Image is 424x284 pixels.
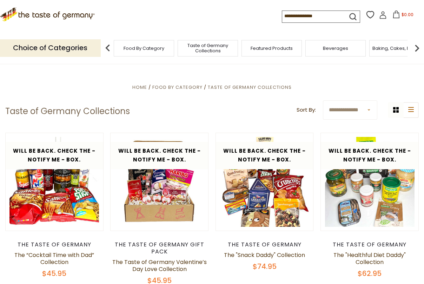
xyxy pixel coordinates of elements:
div: The Taste of Germany [320,241,419,248]
div: The Taste of Germany [216,241,314,248]
a: Home [132,84,147,91]
a: Taste of Germany Collections [180,43,236,53]
img: next arrow [410,41,424,55]
button: $0.00 [388,11,418,21]
a: Taste of Germany Collections [208,84,292,91]
a: The “Cocktail Time with Dad” Collection [14,251,94,266]
h1: Taste of Germany Collections [5,106,130,117]
img: previous arrow [101,41,115,55]
a: Food By Category [124,46,164,51]
a: The "Healthful Diet Daddy" Collection [333,251,406,266]
a: The "Snack Daddy" Collection [224,251,305,259]
a: Featured Products [251,46,293,51]
span: $62.95 [358,269,382,278]
img: The "Snack Daddy" Collection [216,133,313,231]
span: $0.00 [402,12,413,18]
span: $45.95 [42,269,66,278]
div: The Taste of Germany [5,241,104,248]
img: The Taste of Germany Valentine’s Day Love Collection [111,133,208,231]
label: Sort By: [297,106,316,114]
span: $74.95 [253,262,277,271]
img: The “Cocktail Time with Dad” Collection [6,133,103,231]
a: Beverages [323,46,348,51]
a: Food By Category [152,84,203,91]
img: The "Healthful Diet Daddy" Collection [321,133,418,231]
a: The Taste of Germany Valentine’s Day Love Collection [112,258,207,273]
div: The Taste of Germany Gift Pack [110,241,208,255]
